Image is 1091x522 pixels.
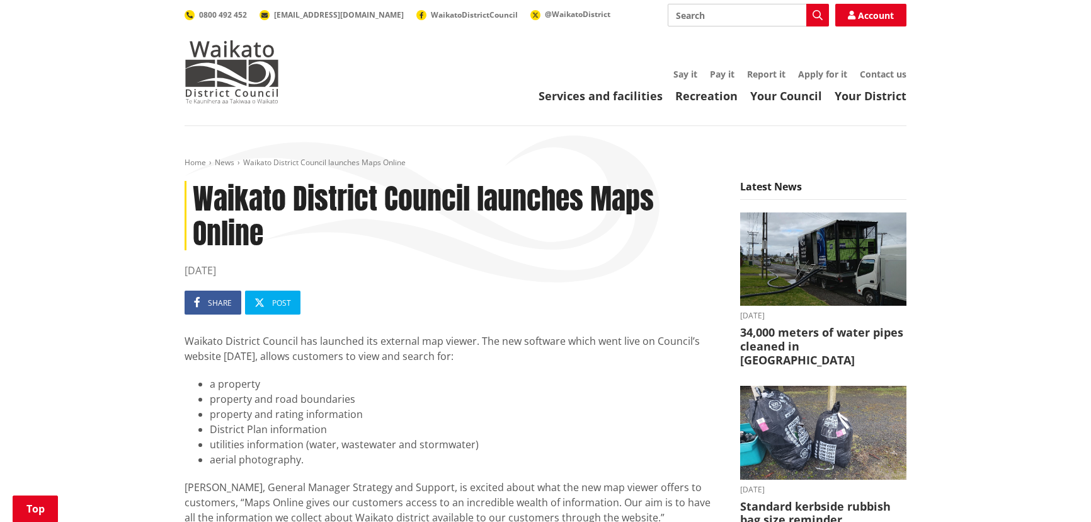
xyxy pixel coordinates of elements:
[673,68,697,80] a: Say it
[13,496,58,522] a: Top
[208,298,232,308] span: Share
[860,68,906,80] a: Contact us
[185,181,721,250] h1: Waikato District Council launches Maps Online
[185,158,906,168] nav: breadcrumb
[545,9,610,20] span: @WaikatoDistrict
[740,212,906,367] a: [DATE] 34,000 meters of water pipes cleaned in [GEOGRAPHIC_DATA]
[835,4,906,26] a: Account
[740,312,906,320] time: [DATE]
[210,422,721,437] li: District Plan information
[185,40,279,103] img: Waikato District Council - Te Kaunihera aa Takiwaa o Waikato
[210,437,721,452] li: utilities information (water, wastewater and stormwater)
[416,9,518,20] a: WaikatoDistrictCouncil
[210,407,721,422] li: property and rating information
[747,68,785,80] a: Report it
[675,88,738,103] a: Recreation
[740,181,906,200] h5: Latest News
[710,68,734,80] a: Pay it
[740,326,906,367] h3: 34,000 meters of water pipes cleaned in [GEOGRAPHIC_DATA]
[539,88,663,103] a: Services and facilities
[210,376,721,391] li: a property
[668,4,829,26] input: Search input
[210,391,721,407] li: property and road boundaries
[185,157,206,168] a: Home
[210,452,721,467] li: aerial photography.
[740,212,906,306] img: NO-DES unit flushing water pipes in Huntly
[530,9,610,20] a: @WaikatoDistrict
[431,9,518,20] span: WaikatoDistrictCouncil
[260,9,404,20] a: [EMAIL_ADDRESS][DOMAIN_NAME]
[215,157,234,168] a: News
[245,291,300,315] a: Post
[835,88,906,103] a: Your District
[750,88,822,103] a: Your Council
[243,157,406,168] span: Waikato District Council launches Maps Online
[185,9,247,20] a: 0800 492 452
[185,333,721,364] p: Waikato District Council has launched its external map viewer. The new software which went live o...
[272,298,291,308] span: Post
[798,68,847,80] a: Apply for it
[185,263,721,278] time: [DATE]
[740,486,906,494] time: [DATE]
[740,386,906,480] img: 20250825_074435
[199,9,247,20] span: 0800 492 452
[185,291,241,315] a: Share
[274,9,404,20] span: [EMAIL_ADDRESS][DOMAIN_NAME]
